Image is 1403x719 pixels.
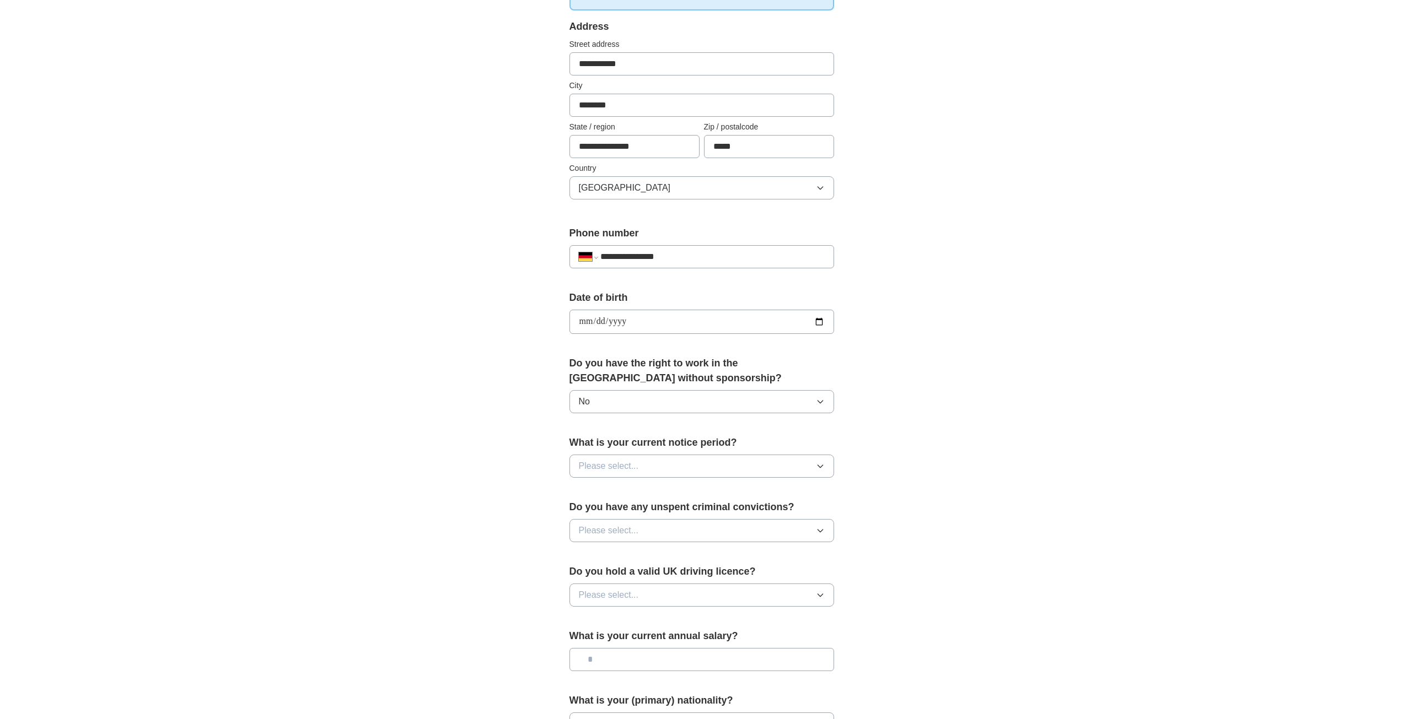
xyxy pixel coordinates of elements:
[704,121,834,133] label: Zip / postalcode
[569,629,834,644] label: What is your current annual salary?
[569,163,834,174] label: Country
[579,588,639,602] span: Please select...
[569,226,834,241] label: Phone number
[569,390,834,413] button: No
[569,519,834,542] button: Please select...
[569,564,834,579] label: Do you hold a valid UK driving licence?
[569,80,834,91] label: City
[569,290,834,305] label: Date of birth
[569,356,834,386] label: Do you have the right to work in the [GEOGRAPHIC_DATA] without sponsorship?
[569,500,834,515] label: Do you have any unspent criminal convictions?
[569,693,834,708] label: What is your (primary) nationality?
[579,524,639,537] span: Please select...
[569,121,700,133] label: State / region
[579,459,639,473] span: Please select...
[569,455,834,478] button: Please select...
[569,176,834,199] button: [GEOGRAPHIC_DATA]
[569,39,834,50] label: Street address
[569,435,834,450] label: What is your current notice period?
[569,583,834,607] button: Please select...
[579,395,590,408] span: No
[579,181,671,194] span: [GEOGRAPHIC_DATA]
[569,19,834,34] div: Address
